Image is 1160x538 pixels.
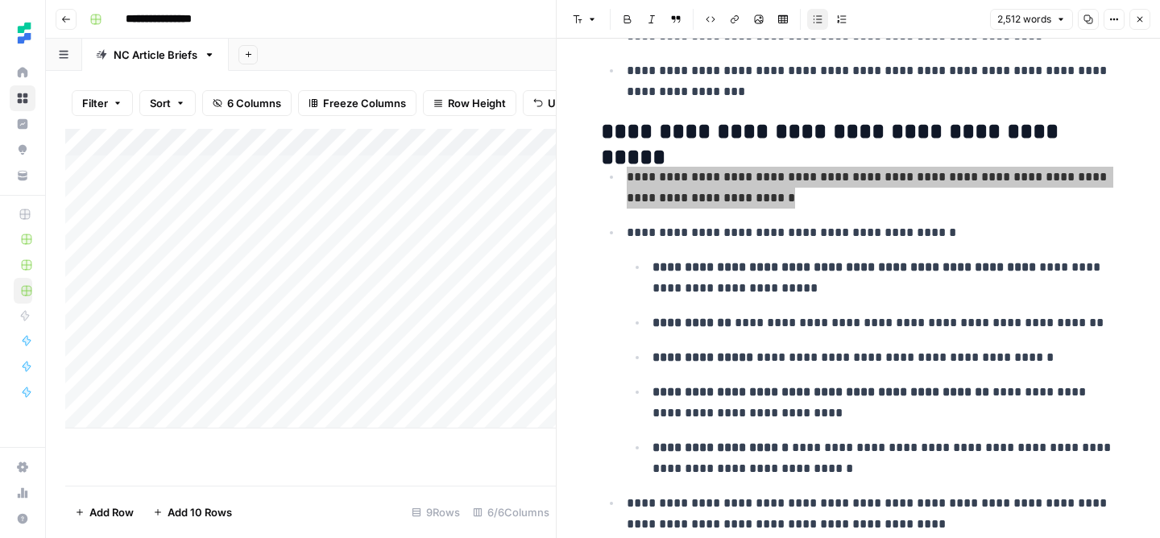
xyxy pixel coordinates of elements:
span: Filter [82,95,108,111]
button: Freeze Columns [298,90,416,116]
span: 6 Columns [227,95,281,111]
a: Insights [10,111,35,137]
a: Your Data [10,163,35,188]
button: 6 Columns [202,90,292,116]
button: Undo [523,90,586,116]
img: Ten Speed Logo [10,19,39,48]
span: Add Row [89,504,134,520]
a: Opportunities [10,137,35,163]
div: NC Article Briefs [114,47,197,63]
div: 6/6 Columns [466,499,556,525]
a: Home [10,60,35,85]
button: Workspace: Ten Speed [10,13,35,53]
button: 2,512 words [990,9,1073,30]
span: Row Height [448,95,506,111]
div: 9 Rows [405,499,466,525]
span: Sort [150,95,171,111]
a: Settings [10,454,35,480]
button: Sort [139,90,196,116]
span: 2,512 words [997,12,1051,27]
span: Undo [548,95,575,111]
button: Help + Support [10,506,35,532]
button: Add Row [65,499,143,525]
button: Add 10 Rows [143,499,242,525]
a: Usage [10,480,35,506]
span: Freeze Columns [323,95,406,111]
a: NC Article Briefs [82,39,229,71]
span: Add 10 Rows [168,504,232,520]
button: Row Height [423,90,516,116]
a: Browse [10,85,35,111]
button: Filter [72,90,133,116]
